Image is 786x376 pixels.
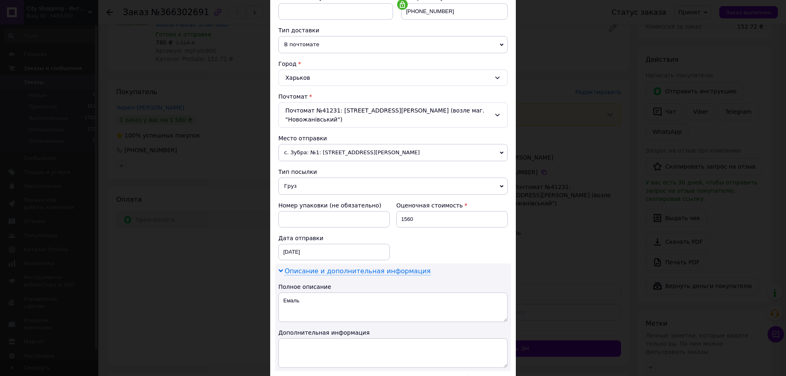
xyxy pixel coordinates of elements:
textarea: Емаль [278,293,508,322]
div: Харьков [278,70,508,86]
div: Почтомат №41231: [STREET_ADDRESS][PERSON_NAME] (возле маг. "Новожанівський") [278,102,508,128]
div: Дата отправки [278,234,390,242]
div: Дополнительная информация [278,329,508,337]
div: Город [278,60,508,68]
div: Оценочная стоимость [396,201,508,209]
div: Номер упаковки (не обязательно) [278,201,390,209]
div: Полное описание [278,283,508,291]
span: Груз [278,178,508,195]
span: Тип доставки [278,27,319,34]
span: Место отправки [278,135,327,142]
span: Описание и дополнительная информация [285,267,431,275]
div: Почтомат [278,92,508,101]
span: Тип посылки [278,169,317,175]
span: В почтомате [278,36,508,53]
input: +380 [401,3,508,20]
span: с. Зубра: №1: [STREET_ADDRESS][PERSON_NAME] [278,144,508,161]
